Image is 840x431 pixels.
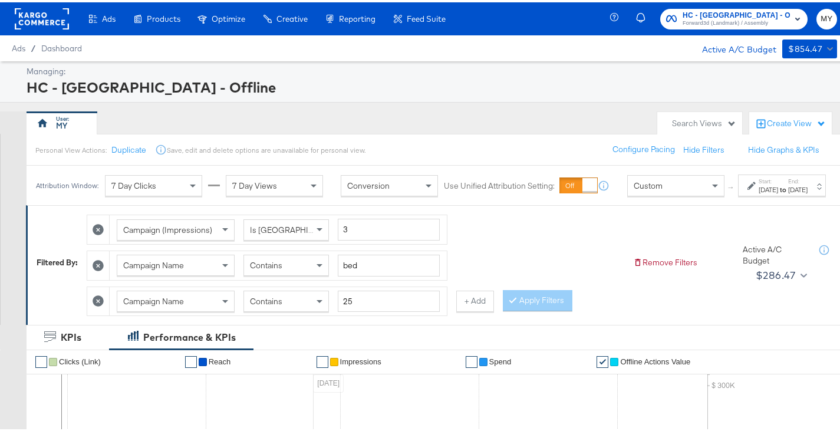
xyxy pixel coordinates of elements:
[111,142,146,153] button: Duplicate
[167,143,365,153] div: Save, edit and delete options are unavailable for personal view.
[102,12,116,21] span: Ads
[816,6,837,27] button: MY
[340,355,381,364] span: Impressions
[489,355,512,364] span: Spend
[25,41,41,51] span: /
[123,222,212,233] span: Campaign (Impressions)
[788,175,808,183] label: End:
[683,17,790,26] span: Forward3d (Landmark) / Assembly
[12,41,25,51] span: Ads
[347,178,390,189] span: Conversion
[821,10,832,24] span: MY
[683,7,790,19] span: HC - [GEOGRAPHIC_DATA] - Offline
[276,12,308,21] span: Creative
[338,288,440,310] input: Enter a search term
[767,116,826,127] div: Create View
[35,354,47,366] a: ✔
[250,258,282,268] span: Contains
[743,242,808,264] div: Active A/C Budget
[59,355,101,364] span: Clicks (Link)
[690,37,776,55] div: Active A/C Budget
[250,222,340,233] span: Is [GEOGRAPHIC_DATA]
[759,175,778,183] label: Start:
[338,252,440,274] input: Enter a search term
[111,178,156,189] span: 7 Day Clicks
[604,137,683,158] button: Configure Pacing
[56,118,67,129] div: MY
[672,116,736,127] div: Search Views
[338,216,440,238] input: Enter a number
[232,178,277,189] span: 7 Day Views
[27,64,834,75] div: Managing:
[209,355,231,364] span: Reach
[212,12,245,21] span: Optimize
[317,354,328,366] a: ✔
[466,354,477,366] a: ✔
[147,12,180,21] span: Products
[726,183,737,187] span: ↑
[759,183,778,192] div: [DATE]
[756,264,796,282] div: $286.47
[683,142,724,153] button: Hide Filters
[250,294,282,304] span: Contains
[456,288,494,310] button: + Add
[61,328,81,342] div: KPIs
[778,183,788,192] strong: to
[634,178,663,189] span: Custom
[143,328,236,342] div: Performance & KPIs
[788,183,808,192] div: [DATE]
[660,6,808,27] button: HC - [GEOGRAPHIC_DATA] - OfflineForward3d (Landmark) / Assembly
[444,178,555,189] label: Use Unified Attribution Setting:
[339,12,375,21] span: Reporting
[123,294,184,304] span: Campaign Name
[35,179,99,187] div: Attribution Window:
[597,354,608,366] a: ✔
[185,354,197,366] a: ✔
[37,255,78,266] div: Filtered By:
[633,255,697,266] button: Remove Filters
[27,75,834,95] div: HC - [GEOGRAPHIC_DATA] - Offline
[407,12,446,21] span: Feed Suite
[788,40,822,54] div: $854.47
[751,264,809,282] button: $286.47
[620,355,690,364] span: Offline Actions Value
[41,41,82,51] a: Dashboard
[35,143,107,153] div: Personal View Actions:
[123,258,184,268] span: Campaign Name
[748,142,819,153] button: Hide Graphs & KPIs
[782,37,837,56] button: $854.47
